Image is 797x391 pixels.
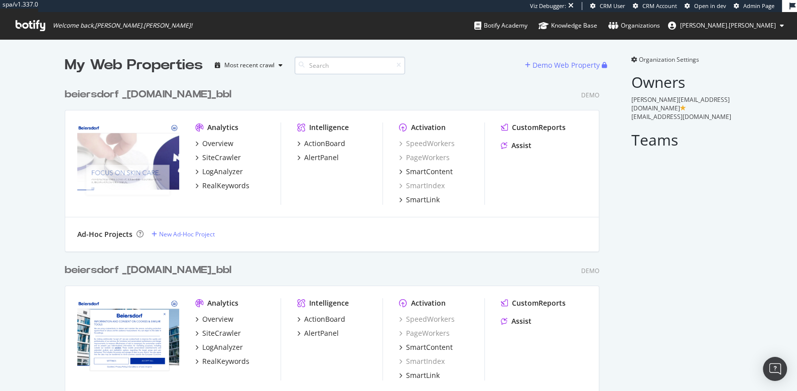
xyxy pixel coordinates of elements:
[297,139,345,149] a: ActionBoard
[202,342,243,352] div: LogAnalyzer
[631,95,730,112] span: [PERSON_NAME][EMAIL_ADDRESS][DOMAIN_NAME]
[631,74,732,90] h2: Owners
[65,87,231,102] div: beiersdorf _[DOMAIN_NAME]_bbl
[309,298,349,308] div: Intelligence
[474,21,527,31] div: Botify Academy
[152,230,215,238] a: New Ad-Hoc Project
[501,316,532,326] a: Assist
[512,122,566,133] div: CustomReports
[474,12,527,39] a: Botify Academy
[743,2,774,10] span: Admin Page
[685,2,726,10] a: Open in dev
[399,139,455,149] a: SpeedWorkers
[406,370,440,380] div: SmartLink
[399,195,440,205] a: SmartLink
[195,167,243,177] a: LogAnalyzer
[533,60,600,70] div: Demo Web Property
[512,298,566,308] div: CustomReports
[65,263,235,278] a: beiersdorf _[DOMAIN_NAME]_bbl
[734,2,774,10] a: Admin Page
[501,141,532,151] a: Assist
[680,21,776,30] span: emma.mcgillis
[195,314,233,324] a: Overview
[525,57,602,73] button: Demo Web Property
[297,314,345,324] a: ActionBoard
[581,267,599,275] div: Demo
[631,132,732,148] h2: Teams
[77,298,179,379] img: beiersdorf _beiersdorf.com_bbl
[539,21,597,31] div: Knowledge Base
[590,2,625,10] a: CRM User
[763,357,787,381] div: Open Intercom Messenger
[207,298,238,308] div: Analytics
[600,2,625,10] span: CRM User
[202,181,249,191] div: RealKeywords
[65,55,203,75] div: My Web Properties
[411,122,446,133] div: Activation
[195,356,249,366] a: RealKeywords
[195,181,249,191] a: RealKeywords
[202,314,233,324] div: Overview
[608,21,660,31] div: Organizations
[297,153,339,163] a: AlertPanel
[399,356,445,366] a: SmartIndex
[195,139,233,149] a: Overview
[501,298,566,308] a: CustomReports
[399,328,450,338] a: PageWorkers
[501,122,566,133] a: CustomReports
[642,2,677,10] span: CRM Account
[511,141,532,151] div: Assist
[202,356,249,366] div: RealKeywords
[77,122,179,204] img: beiersdorf _nivea-kao.jp_bbl
[399,167,453,177] a: SmartContent
[304,153,339,163] div: AlertPanel
[399,342,453,352] a: SmartContent
[639,55,699,64] span: Organization Settings
[399,370,440,380] a: SmartLink
[195,328,241,338] a: SiteCrawler
[65,87,235,102] a: beiersdorf _[DOMAIN_NAME]_bbl
[399,181,445,191] a: SmartIndex
[65,263,231,278] div: beiersdorf _[DOMAIN_NAME]_bbl
[295,57,405,74] input: Search
[224,62,275,68] div: Most recent crawl
[211,57,287,73] button: Most recent crawl
[399,153,450,163] a: PageWorkers
[77,229,132,239] div: Ad-Hoc Projects
[53,22,192,30] span: Welcome back, [PERSON_NAME].[PERSON_NAME] !
[159,230,215,238] div: New Ad-Hoc Project
[406,167,453,177] div: SmartContent
[304,314,345,324] div: ActionBoard
[694,2,726,10] span: Open in dev
[406,342,453,352] div: SmartContent
[631,112,731,121] span: [EMAIL_ADDRESS][DOMAIN_NAME]
[202,153,241,163] div: SiteCrawler
[633,2,677,10] a: CRM Account
[309,122,349,133] div: Intelligence
[581,91,599,99] div: Demo
[202,328,241,338] div: SiteCrawler
[297,328,339,338] a: AlertPanel
[202,139,233,149] div: Overview
[511,316,532,326] div: Assist
[530,2,566,10] div: Viz Debugger:
[304,139,345,149] div: ActionBoard
[525,61,602,69] a: Demo Web Property
[660,18,792,34] button: [PERSON_NAME].[PERSON_NAME]
[608,12,660,39] a: Organizations
[406,195,440,205] div: SmartLink
[304,328,339,338] div: AlertPanel
[399,314,455,324] a: SpeedWorkers
[207,122,238,133] div: Analytics
[195,342,243,352] a: LogAnalyzer
[202,167,243,177] div: LogAnalyzer
[411,298,446,308] div: Activation
[195,153,241,163] a: SiteCrawler
[539,12,597,39] a: Knowledge Base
